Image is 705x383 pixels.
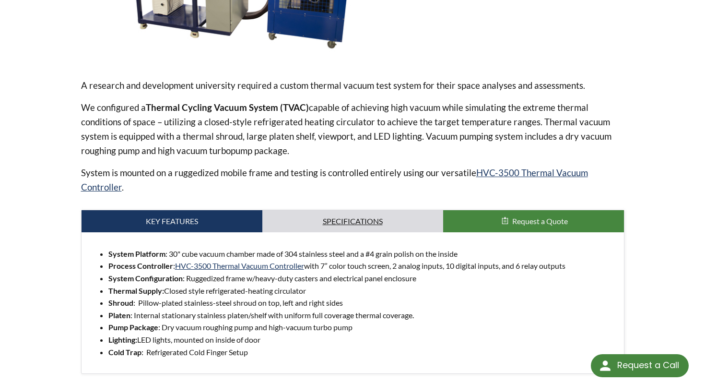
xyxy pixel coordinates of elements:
[617,354,679,376] div: Request a Call
[262,210,443,232] a: Specifications
[108,298,133,307] strong: Shroud
[108,321,616,334] li: : Dry vacuum roughing pump and high-vacuum turbo pump
[146,102,309,113] strong: Thermal Cycling Vacuum System (TVAC)
[81,100,624,158] p: We configured a capable of achieving high vacuum while simulating the extreme thermal conditions ...
[82,210,262,232] a: Key Features
[108,309,616,322] li: : Internal stationary stainless platen/shelf with uniform full coverage thermal coverage.
[108,285,616,297] li: Closed style refrigerated-heating circulator
[108,249,165,258] strong: System Platform
[108,323,158,332] strong: Pump Package
[108,248,616,260] li: : 30" cube vacuum chamber made of 304 stainless steel and a #4 grain polish on the inside
[108,311,130,320] strong: Platen
[175,261,304,270] a: HVC-3500 Thermal Vacuum Controller
[81,78,624,93] p: A research and development university required a custom thermal vacuum test system for their spac...
[108,272,616,285] li: : Ruggedized frame w/heavy-duty casters and electrical panel enclosure
[512,216,568,226] span: Request a Quote
[108,334,616,346] li: LED lights, mounted on inside of door
[108,286,164,295] strong: Thermal Supply:
[108,260,616,272] li: : with 7” color touch screen, 2 analog inputs, 10 digital inputs, and 6 relay outputs
[591,354,689,377] div: Request a Call
[108,274,183,283] strong: System Configuration
[108,346,616,359] li: : Refrigerated Cold Finger Setup
[108,297,616,309] li: : Pillow-plated stainless-steel shroud on top, left and right sides
[598,358,613,373] img: round button
[108,261,173,270] strong: Process Controller
[443,210,624,232] button: Request a Quote
[108,335,137,344] strong: Lighting:
[108,347,141,357] strong: Cold Trap
[81,166,624,194] p: System is mounted on a ruggedized mobile frame and testing is controlled entirely using our versa...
